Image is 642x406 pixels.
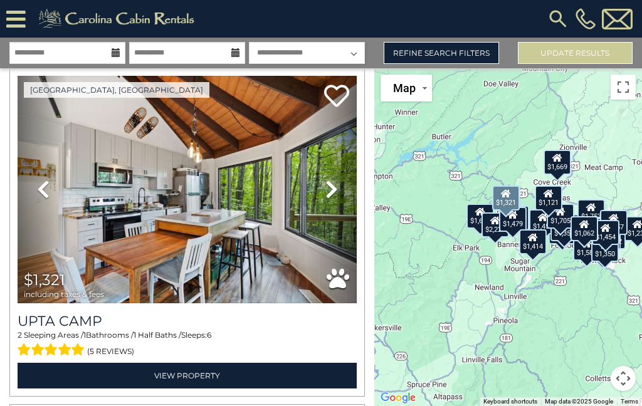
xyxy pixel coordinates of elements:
span: Map [393,81,416,95]
div: $1,321 [492,185,520,210]
span: including taxes & fees [24,290,104,298]
a: [PHONE_NUMBER] [572,8,599,29]
div: $1,557 [600,209,628,234]
div: $1,753 [577,199,605,224]
a: Open this area in Google Maps (opens a new window) [377,390,419,406]
div: $1,454 [549,219,576,244]
div: $887 [498,199,520,224]
div: $1,371 [593,224,621,249]
div: $1,350 [591,236,619,261]
a: Terms (opens in new tab) [621,398,638,405]
div: $1,705 [546,203,574,228]
span: 1 Half Baths / [134,330,181,340]
div: $1,479 [499,206,527,231]
div: Sleeping Areas / Bathrooms / Sleeps: [18,330,357,360]
a: Add to favorites [324,83,349,110]
div: $2,222 [481,212,509,237]
div: $1,356 [550,216,577,241]
div: $1,624 [466,203,494,228]
div: $1,062 [571,216,598,241]
div: $1,422 [597,224,625,249]
img: thumbnail_167080986.jpeg [18,76,357,303]
img: Google [377,390,419,406]
a: [GEOGRAPHIC_DATA], [GEOGRAPHIC_DATA] [24,82,209,98]
div: $1,583 [573,235,601,260]
span: (5 reviews) [87,343,134,360]
a: Upta Camp [18,313,357,330]
span: 2 [18,330,22,340]
div: $1,414 [519,229,547,254]
span: 1 [83,330,86,340]
div: $1,121 [534,185,562,211]
button: Toggle fullscreen view [611,75,636,100]
span: 6 [207,330,211,340]
a: View Property [18,363,357,388]
button: Update Results [518,42,633,64]
button: Change map style [381,75,432,101]
div: $1,454 [592,219,619,244]
div: $1,451 [529,209,557,234]
div: $1,669 [544,150,571,175]
img: Khaki-logo.png [32,6,205,31]
button: Keyboard shortcuts [483,397,537,406]
a: Refine Search Filters [384,42,498,64]
img: search-regular.svg [547,8,569,30]
button: Map camera controls [611,366,636,391]
span: Map data ©2025 Google [545,398,613,405]
span: $1,321 [24,271,65,289]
